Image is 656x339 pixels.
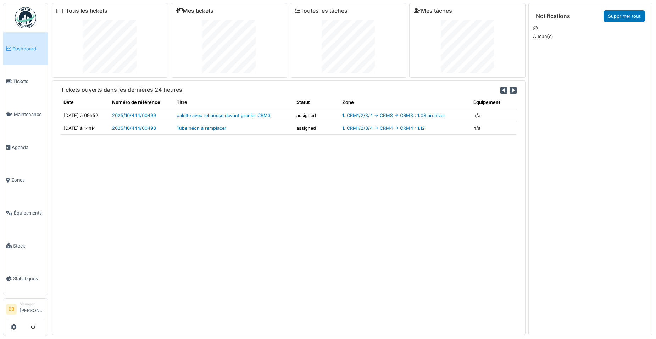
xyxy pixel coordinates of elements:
[6,304,17,315] li: BB
[15,7,36,28] img: Badge_color-CXgf-gQk.svg
[66,7,107,14] a: Tous les tickets
[533,33,648,40] p: Aucun(e)
[3,98,48,131] a: Maintenance
[109,96,174,109] th: Numéro de référence
[3,229,48,262] a: Stock
[294,122,340,134] td: assigned
[13,243,45,249] span: Stock
[112,126,156,131] a: 2025/10/444/00498
[295,7,348,14] a: Toutes les tâches
[61,122,109,134] td: [DATE] à 14h14
[6,301,45,318] a: BB Manager[PERSON_NAME]
[3,32,48,65] a: Dashboard
[61,96,109,109] th: Date
[11,177,45,183] span: Zones
[12,45,45,52] span: Dashboard
[13,78,45,85] span: Tickets
[342,126,425,131] a: 1. CRM1/2/3/4 -> CRM4 -> CRM4 : 1.12
[176,7,213,14] a: Mes tickets
[61,109,109,122] td: [DATE] à 09h52
[14,210,45,216] span: Équipements
[3,164,48,197] a: Zones
[3,262,48,295] a: Statistiques
[177,113,271,118] a: palette avec réhausse devant grenier CRM3
[12,144,45,151] span: Agenda
[177,126,226,131] a: Tube néon à remplacer
[471,122,517,134] td: n/a
[342,113,446,118] a: 1. CRM1/2/3/4 -> CRM3 -> CRM3 : 1.08 archives
[3,196,48,229] a: Équipements
[14,111,45,118] span: Maintenance
[604,10,645,22] a: Supprimer tout
[3,131,48,164] a: Agenda
[174,96,293,109] th: Titre
[294,96,340,109] th: Statut
[471,96,517,109] th: Équipement
[20,301,45,317] li: [PERSON_NAME]
[339,96,471,109] th: Zone
[20,301,45,307] div: Manager
[112,113,156,118] a: 2025/10/444/00499
[294,109,340,122] td: assigned
[414,7,452,14] a: Mes tâches
[61,87,182,93] h6: Tickets ouverts dans les dernières 24 heures
[471,109,517,122] td: n/a
[13,275,45,282] span: Statistiques
[536,13,570,20] h6: Notifications
[3,65,48,98] a: Tickets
